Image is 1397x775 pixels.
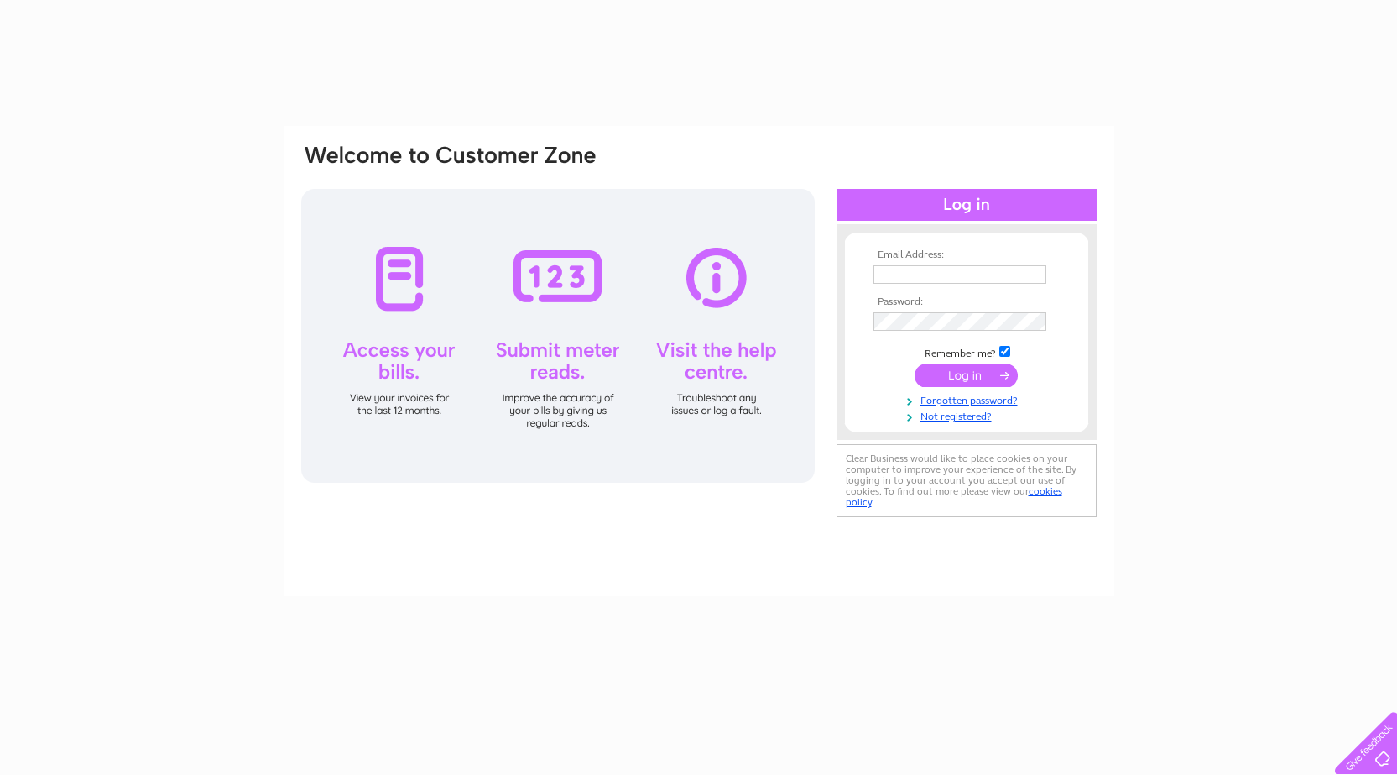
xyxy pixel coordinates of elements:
[915,364,1018,387] input: Submit
[869,343,1064,360] td: Remember me?
[846,485,1062,508] a: cookies policy
[869,249,1064,261] th: Email Address:
[873,407,1064,423] a: Not registered?
[837,444,1097,517] div: Clear Business would like to place cookies on your computer to improve your experience of the sit...
[869,296,1064,308] th: Password:
[873,391,1064,407] a: Forgotten password?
